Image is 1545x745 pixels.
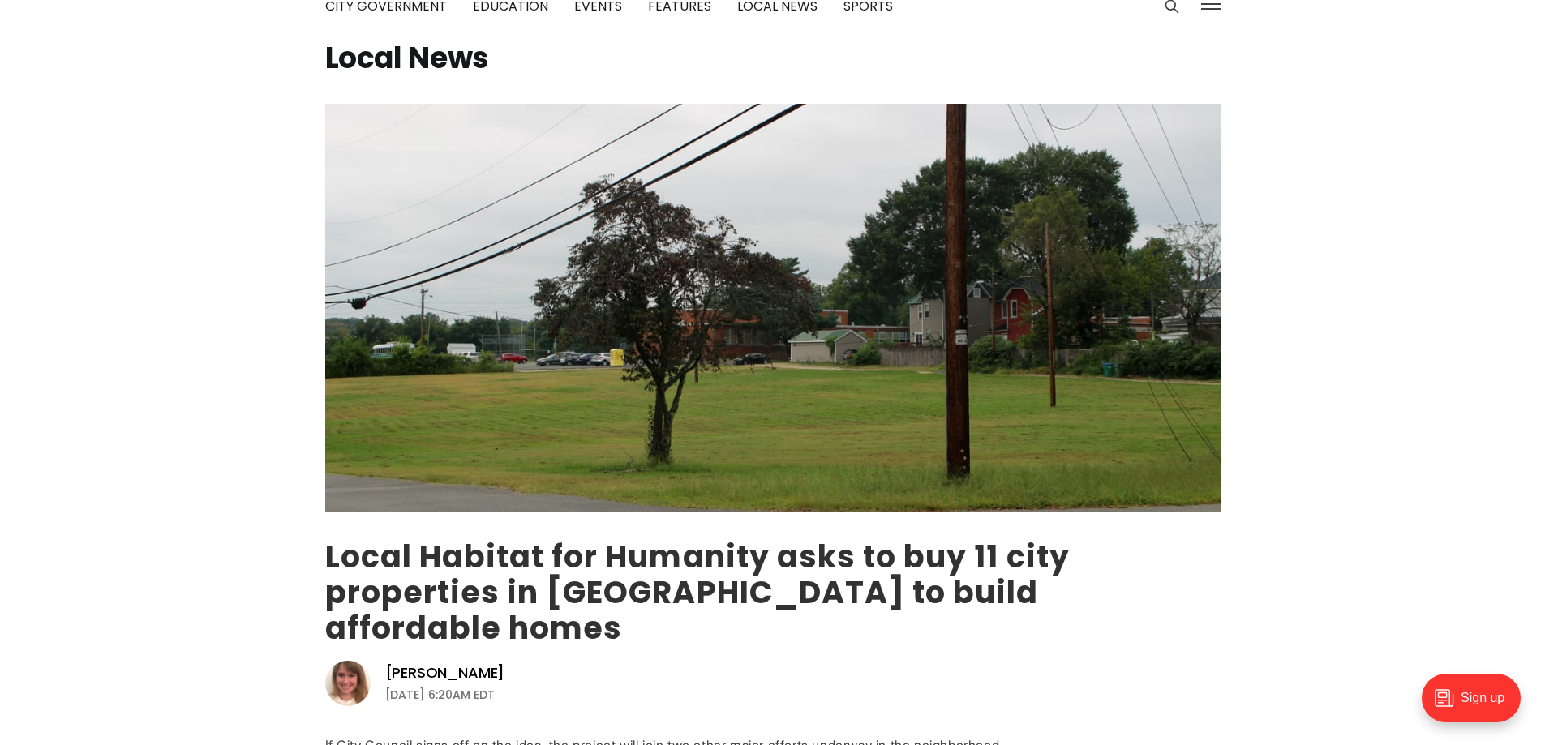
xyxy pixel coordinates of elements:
[1408,666,1545,745] iframe: portal-trigger
[325,45,1221,71] h1: Local News
[325,104,1221,512] img: Local Habitat for Humanity asks to buy 11 city properties in Northside to build affordable homes
[325,535,1070,649] a: Local Habitat for Humanity asks to buy 11 city properties in [GEOGRAPHIC_DATA] to build affordabl...
[325,661,371,706] img: Sarah Vogelsong
[385,663,505,683] a: [PERSON_NAME]
[385,685,495,704] time: [DATE] 6:20AM EDT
